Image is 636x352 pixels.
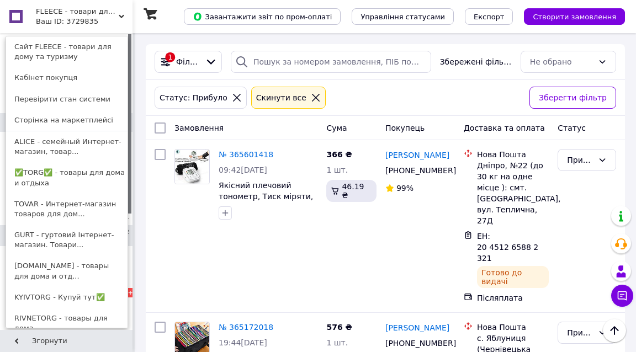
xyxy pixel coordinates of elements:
span: 366 ₴ [326,150,352,159]
a: KYIVTORG - Купуй тут✅ [6,287,128,308]
span: Доставка та оплата [464,124,545,132]
span: 1 шт. [326,338,348,347]
input: Пошук за номером замовлення, ПІБ покупця, номером телефону, Email, номером накладної [231,51,431,73]
a: GURT - гуртовий Інтернет-магазин. Товари... [6,225,128,255]
span: 99% [396,184,414,193]
span: Створити замовлення [533,13,616,21]
div: [PHONE_NUMBER] [383,335,447,351]
a: Сайт FLEECE - товари для дому та туризму [6,36,128,67]
div: Прибуло [567,327,593,339]
a: Кабінет покупця [6,67,128,88]
div: Нова Пошта [477,149,549,160]
div: Дніпро, №22 (до 30 кг на одне місце ): смт. [GEOGRAPHIC_DATA], вул. Теплична, 27Д [477,160,549,226]
span: Експорт [474,13,505,21]
span: Збережені фільтри: [440,56,512,67]
div: Післяплата [477,292,549,303]
div: Готово до видачі [477,266,549,288]
a: Створити замовлення [513,12,625,20]
div: Нова Пошта [477,322,549,333]
div: Статус: Прибуло [157,92,230,104]
span: 1 шт. [326,166,348,174]
button: Наверх [603,319,626,342]
a: ALICE - семейный Интернет-магазин, товар... [6,131,128,162]
span: Замовлення [174,124,224,132]
span: Зберегти фільтр [539,92,607,104]
a: [DOMAIN_NAME] - товары для дома и отд... [6,255,128,286]
div: Ваш ID: 3729835 [36,17,82,26]
a: № 365601418 [219,150,273,159]
button: Управління статусами [352,8,454,25]
span: 576 ₴ [326,323,352,332]
a: № 365172018 [219,323,273,332]
a: Якісний плечовий тонометр, Тиск міряти, Апарат для вимірювання AG-522 тиску автомат [219,181,313,234]
div: [PHONE_NUMBER] [383,163,447,178]
span: ЕН: 20 4512 6588 2321 [477,232,538,263]
span: 19:44[DATE] [219,338,267,347]
span: FLEECE - товари для дому та туризму [36,7,119,17]
span: Cума [326,124,347,132]
a: Перевірити стан системи [6,89,128,110]
button: Чат з покупцем [611,285,633,307]
button: Завантажити звіт по пром-оплаті [184,8,341,25]
button: Зберегти фільтр [529,87,616,109]
a: Фото товару [174,149,210,184]
span: Покупець [385,124,425,132]
img: Фото товару [175,150,209,184]
a: RIVNETORG - товары для дома [6,308,128,339]
span: Управління статусами [361,13,445,21]
div: 46.19 ₴ [326,180,377,202]
div: Cкинути все [254,92,309,104]
span: Статус [558,124,586,132]
a: [PERSON_NAME] [385,150,449,161]
div: Прибуло [567,154,593,166]
button: Експорт [465,8,513,25]
a: Сторінка на маркетплейсі [6,110,128,131]
span: Завантажити звіт по пром-оплаті [193,12,332,22]
div: Не обрано [530,56,593,68]
span: Фільтри [176,56,200,67]
a: ✅TORG✅ - товары для дома и отдыха [6,162,128,193]
a: [PERSON_NAME] [385,322,449,333]
span: 09:42[DATE] [219,166,267,174]
a: TOVAR - Интернет-магазин товаров для дом... [6,194,128,225]
button: Створити замовлення [524,8,625,25]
